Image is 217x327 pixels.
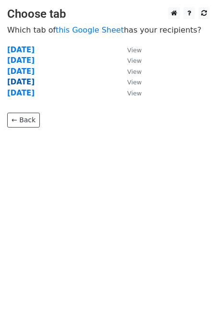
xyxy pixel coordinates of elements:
[127,68,142,75] small: View
[7,25,210,35] p: Which tab of has your recipients?
[7,46,35,54] a: [DATE]
[118,46,142,54] a: View
[7,7,210,21] h3: Choose tab
[127,57,142,64] small: View
[56,25,124,35] a: this Google Sheet
[127,90,142,97] small: View
[118,56,142,65] a: View
[118,89,142,97] a: View
[7,67,35,76] a: [DATE]
[169,281,217,327] iframe: Chat Widget
[7,113,40,128] a: ← Back
[118,78,142,86] a: View
[7,56,35,65] a: [DATE]
[127,79,142,86] small: View
[127,47,142,54] small: View
[7,89,35,97] a: [DATE]
[118,67,142,76] a: View
[7,78,35,86] a: [DATE]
